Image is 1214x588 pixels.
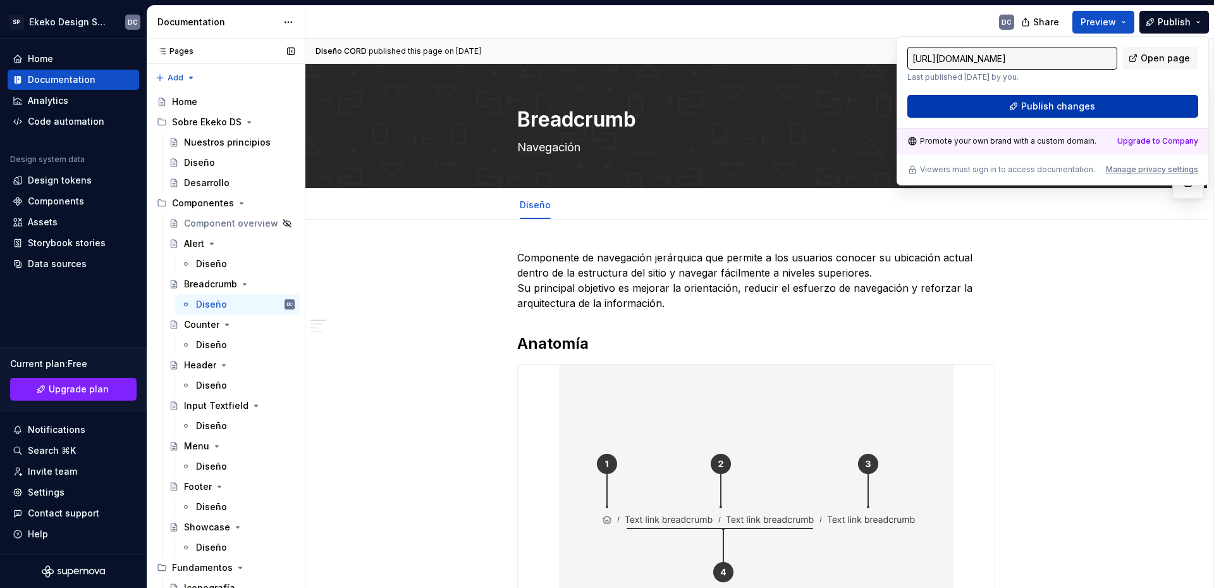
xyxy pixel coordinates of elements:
[28,94,68,107] div: Analytics
[152,92,300,112] a: Home
[907,95,1198,118] button: Publish changes
[1033,16,1059,28] span: Share
[316,46,367,56] span: Diseño CORD
[28,115,104,128] div: Code automation
[196,339,227,351] div: Diseño
[8,233,139,253] a: Storybook stories
[28,73,95,86] div: Documentation
[176,537,300,558] a: Diseño
[172,197,234,210] div: Componentes
[8,482,139,503] a: Settings
[8,524,139,544] button: Help
[164,173,300,193] a: Desarrollo
[49,383,109,396] span: Upgrade plan
[28,465,77,478] div: Invite team
[172,96,197,108] div: Home
[196,460,227,473] div: Diseño
[184,480,212,493] div: Footer
[8,111,139,132] a: Code automation
[8,441,139,461] button: Search ⌘K
[8,254,139,274] a: Data sources
[369,46,481,56] div: published this page on [DATE]
[176,375,300,396] a: Diseño
[164,477,300,497] a: Footer
[184,217,278,230] div: Component overview
[164,213,300,234] a: Component overview
[164,234,300,254] a: Alert
[164,132,300,153] a: Nuestros principios
[184,136,271,149] div: Nuestros principios
[164,396,300,416] a: Input Textfield
[184,156,215,169] div: Diseño
[1002,17,1012,27] div: DC
[1141,52,1190,65] span: Open page
[28,507,99,520] div: Contact support
[152,193,300,213] div: Componentes
[176,335,300,355] a: Diseño
[1106,165,1198,175] button: Manage privacy settings
[28,423,85,436] div: Notifications
[176,294,300,315] a: DiseñoDC
[164,315,300,335] a: Counter
[8,461,139,482] a: Invite team
[164,274,300,294] a: Breadcrumb
[28,444,76,457] div: Search ⌘K
[196,379,227,392] div: Diseño
[164,436,300,456] a: Menu
[515,191,556,218] div: Diseño
[8,420,139,440] button: Notifications
[28,528,48,541] div: Help
[28,486,64,499] div: Settings
[28,174,92,187] div: Design tokens
[152,112,300,132] div: Sobre Ekeko DS
[196,501,227,513] div: Diseño
[515,137,993,158] textarea: Navegación
[920,165,1095,175] p: Viewers must sign in to access documentation.
[28,195,84,208] div: Components
[176,416,300,436] a: Diseño
[8,70,139,90] a: Documentation
[164,355,300,375] a: Header
[1072,11,1134,34] button: Preview
[8,503,139,523] button: Contact support
[29,16,110,28] div: Ekeko Design System
[10,378,137,401] a: Upgrade plan
[184,359,216,372] div: Header
[1158,16,1191,28] span: Publish
[152,558,300,578] div: Fundamentos
[8,49,139,69] a: Home
[1021,100,1095,113] span: Publish changes
[517,250,995,311] p: Componente de navegación jerárquica que permite a los usuarios conocer su ubicación actual dentro...
[164,153,300,173] a: Diseño
[152,46,193,56] div: Pages
[28,216,58,228] div: Assets
[8,191,139,211] a: Components
[196,258,227,270] div: Diseño
[9,15,24,30] div: SP
[3,8,144,35] button: SPEkeko Design SystemDC
[157,16,277,28] div: Documentation
[1122,47,1198,70] a: Open page
[520,199,551,210] a: Diseño
[196,420,227,432] div: Diseño
[28,237,106,249] div: Storybook stories
[184,237,204,250] div: Alert
[517,334,995,354] h2: Anatomía
[515,104,993,135] textarea: Breadcrumb
[1015,11,1067,34] button: Share
[42,565,105,578] svg: Supernova Logo
[184,318,219,331] div: Counter
[164,517,300,537] a: Showcase
[128,17,138,27] div: DC
[172,561,233,574] div: Fundamentos
[907,136,1096,146] div: Promote your own brand with a custom domain.
[10,358,137,370] div: Current plan : Free
[168,73,183,83] span: Add
[1117,136,1198,146] div: Upgrade to Company
[196,298,227,311] div: Diseño
[172,116,242,128] div: Sobre Ekeko DS
[8,170,139,191] a: Design tokens
[176,497,300,517] a: Diseño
